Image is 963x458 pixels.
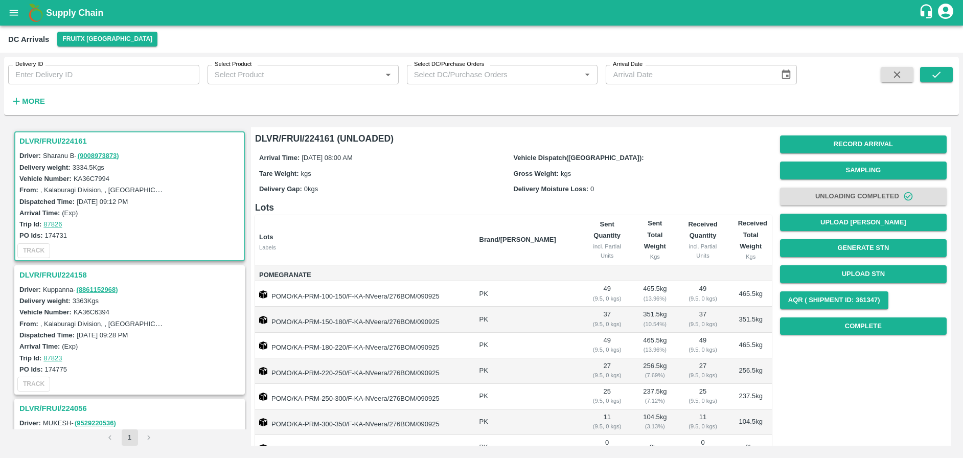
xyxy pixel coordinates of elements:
[43,220,62,228] a: 87826
[580,358,634,384] td: 27
[410,68,565,81] input: Select DC/Purchase Orders
[730,358,772,384] td: 256.5 kg
[46,6,919,20] a: Supply Chain
[259,170,299,177] label: Tare Weight:
[40,186,177,194] label: , Kalaburagi Division, , [GEOGRAPHIC_DATA]
[580,281,634,307] td: 49
[15,60,43,68] label: Delivery ID
[19,320,38,328] label: From:
[780,291,888,309] button: AQR ( Shipment Id: 361347)
[936,2,955,24] div: account of current user
[19,297,71,305] label: Delivery weight:
[301,170,311,177] span: kgs
[561,170,571,177] span: kgs
[215,60,251,68] label: Select Product
[471,358,580,384] td: PK
[8,93,48,110] button: More
[255,409,471,435] td: POMO/KA-PRM-300-350/F-KA-NVeera/276BOM/090925
[77,286,118,293] a: (8861152968)
[19,152,41,159] label: Driver:
[62,209,78,217] label: (Exp)
[255,358,471,384] td: POMO/KA-PRM-220-250/F-KA-NVeera/276BOM/090925
[776,65,796,84] button: Choose date
[634,409,676,435] td: 104.5 kg
[780,239,947,257] button: Generate STN
[255,281,471,307] td: POMO/KA-PRM-100-150/F-KA-NVeera/276BOM/090925
[634,333,676,358] td: 465.5 kg
[78,152,119,159] a: (9008973873)
[676,384,729,409] td: 25
[730,333,772,358] td: 465.5 kg
[8,65,199,84] input: Enter Delivery ID
[676,307,729,332] td: 37
[19,308,72,316] label: Vehicle Number:
[259,418,267,426] img: box
[2,1,26,25] button: open drawer
[26,3,46,23] img: logo
[45,232,67,239] label: 174731
[738,252,764,261] div: Kgs
[259,154,300,162] label: Arrival Time:
[19,402,243,415] h3: DLVR/FRUI/224056
[588,319,626,329] div: ( 9.5, 0 kgs)
[19,220,41,228] label: Trip Id:
[40,319,177,328] label: , Kalaburagi Division, , [GEOGRAPHIC_DATA]
[19,175,72,182] label: Vehicle Number:
[684,319,721,329] div: ( 9.5, 0 kgs)
[19,164,71,171] label: Delivery weight:
[255,307,471,332] td: POMO/KA-PRM-150-180/F-KA-NVeera/276BOM/090925
[580,384,634,409] td: 25
[259,233,273,241] b: Lots
[580,333,634,358] td: 49
[580,307,634,332] td: 37
[74,308,109,316] label: KA36C6394
[581,68,594,81] button: Open
[62,342,78,350] label: (Exp)
[259,185,302,193] label: Delivery Gap:
[19,134,243,148] h3: DLVR/FRUI/224161
[688,220,717,239] b: Received Quantity
[642,252,668,261] div: Kgs
[471,307,580,332] td: PK
[304,185,318,193] span: 0 kgs
[45,365,67,373] label: 174775
[730,384,772,409] td: 237.5 kg
[919,4,936,22] div: customer-support
[730,281,772,307] td: 465.5 kg
[684,242,721,261] div: incl. Partial Units
[642,294,668,303] div: ( 13.96 %)
[780,265,947,283] button: Upload STN
[19,209,60,217] label: Arrival Time:
[471,281,580,307] td: PK
[780,214,947,232] button: Upload [PERSON_NAME]
[606,65,772,84] input: Arrival Date
[471,409,580,435] td: PK
[634,307,676,332] td: 351.5 kg
[471,333,580,358] td: PK
[642,319,668,329] div: ( 10.54 %)
[780,162,947,179] button: Sampling
[101,429,159,446] nav: pagination navigation
[593,220,621,239] b: Sent Quantity
[471,384,580,409] td: PK
[19,268,243,282] h3: DLVR/FRUI/224158
[588,371,626,380] div: ( 9.5, 0 kgs)
[642,396,668,405] div: ( 7.12 %)
[43,286,119,293] span: Kuppanna -
[738,219,767,250] b: Received Total Weight
[676,409,729,435] td: 11
[676,281,729,307] td: 49
[19,342,60,350] label: Arrival Time:
[259,341,267,350] img: box
[19,198,75,205] label: Dispatched Time:
[580,409,634,435] td: 11
[684,422,721,431] div: ( 9.5, 0 kgs)
[684,371,721,380] div: ( 9.5, 0 kgs)
[684,345,721,354] div: ( 9.5, 0 kgs)
[43,419,117,427] span: MUKESH -
[19,286,41,293] label: Driver:
[259,269,471,281] span: Pomegranate
[255,333,471,358] td: POMO/KA-PRM-180-220/F-KA-NVeera/276BOM/090925
[22,97,45,105] strong: More
[588,345,626,354] div: ( 9.5, 0 kgs)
